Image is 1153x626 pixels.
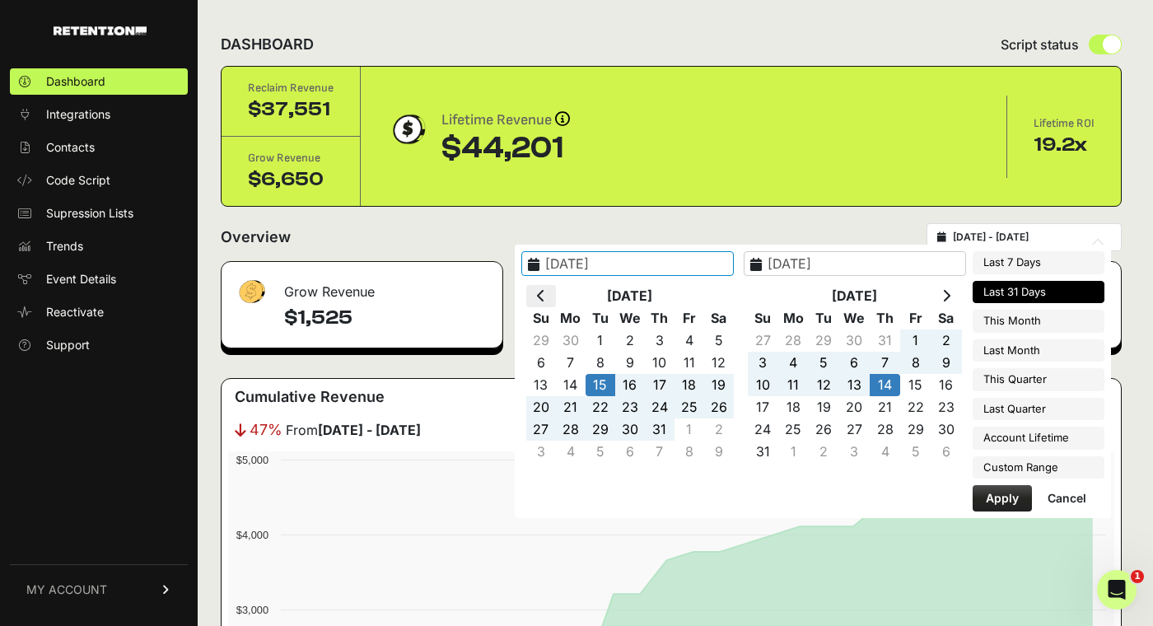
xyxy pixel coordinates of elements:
[1001,35,1079,54] span: Script status
[236,604,268,616] text: $3,000
[645,352,675,374] td: 10
[586,329,615,352] td: 1
[809,374,839,396] td: 12
[973,281,1104,304] li: Last 31 Days
[931,352,961,374] td: 9
[839,329,870,352] td: 30
[586,352,615,374] td: 8
[526,441,556,463] td: 3
[675,307,704,329] th: Fr
[931,329,961,352] td: 2
[675,374,704,396] td: 18
[778,441,809,463] td: 1
[809,329,839,352] td: 29
[556,307,586,329] th: Mo
[870,374,900,396] td: 14
[748,352,778,374] td: 3
[556,285,704,307] th: [DATE]
[46,238,83,255] span: Trends
[870,352,900,374] td: 7
[10,167,188,194] a: Code Script
[645,418,675,441] td: 31
[1034,132,1095,158] div: 19.2x
[809,396,839,418] td: 19
[10,564,188,614] a: MY ACCOUNT
[586,418,615,441] td: 29
[704,374,734,396] td: 19
[839,396,870,418] td: 20
[675,352,704,374] td: 11
[675,441,704,463] td: 8
[236,454,268,466] text: $5,000
[778,285,931,307] th: [DATE]
[675,418,704,441] td: 1
[973,398,1104,421] li: Last Quarter
[1131,570,1144,583] span: 1
[615,329,645,352] td: 2
[1034,485,1099,512] button: Cancel
[973,485,1032,512] button: Apply
[973,251,1104,274] li: Last 7 Days
[900,352,931,374] td: 8
[900,307,931,329] th: Fr
[870,396,900,418] td: 21
[704,396,734,418] td: 26
[248,96,334,123] div: $37,551
[556,352,586,374] td: 7
[615,352,645,374] td: 9
[645,307,675,329] th: Th
[900,396,931,418] td: 22
[556,374,586,396] td: 14
[235,385,385,409] h3: Cumulative Revenue
[10,299,188,325] a: Reactivate
[46,73,105,90] span: Dashboard
[586,307,615,329] th: Tu
[839,418,870,441] td: 27
[704,352,734,374] td: 12
[46,271,116,287] span: Event Details
[778,396,809,418] td: 18
[10,68,188,95] a: Dashboard
[809,352,839,374] td: 5
[900,441,931,463] td: 5
[778,352,809,374] td: 4
[748,441,778,463] td: 31
[615,396,645,418] td: 23
[586,374,615,396] td: 15
[318,422,421,438] strong: [DATE] - [DATE]
[778,307,809,329] th: Mo
[675,329,704,352] td: 4
[839,352,870,374] td: 6
[248,166,334,193] div: $6,650
[615,374,645,396] td: 16
[870,329,900,352] td: 31
[839,374,870,396] td: 13
[973,456,1104,479] li: Custom Range
[250,418,282,441] span: 47%
[221,226,291,249] h2: Overview
[704,307,734,329] th: Sa
[526,396,556,418] td: 20
[46,337,90,353] span: Support
[387,109,428,150] img: dollar-coin-05c43ed7efb7bc0c12610022525b4bbbb207c7efeef5aecc26f025e68dcafac9.png
[704,329,734,352] td: 5
[973,427,1104,450] li: Account Lifetime
[586,396,615,418] td: 22
[973,339,1104,362] li: Last Month
[778,329,809,352] td: 28
[10,233,188,259] a: Trends
[645,329,675,352] td: 3
[748,396,778,418] td: 17
[748,374,778,396] td: 10
[900,329,931,352] td: 1
[284,305,489,331] h4: $1,525
[46,106,110,123] span: Integrations
[748,329,778,352] td: 27
[778,418,809,441] td: 25
[809,307,839,329] th: Tu
[615,307,645,329] th: We
[526,418,556,441] td: 27
[973,368,1104,391] li: This Quarter
[870,307,900,329] th: Th
[556,418,586,441] td: 28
